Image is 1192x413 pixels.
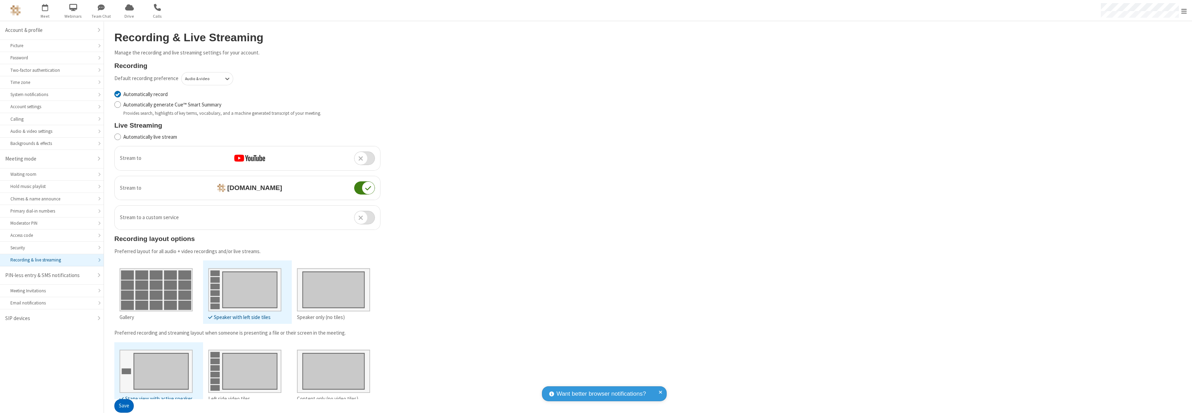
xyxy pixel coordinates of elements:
[114,49,380,57] p: Manage the recording and live streaming settings for your account.
[10,140,93,147] div: Backgrounds & effects
[114,62,380,69] h4: Recording
[217,184,226,192] img: callbridge.rocks
[297,263,370,311] img: Speaker only (no tiles)
[116,13,142,19] span: Drive
[5,155,93,163] div: Meeting mode
[10,116,93,122] div: Calling
[208,345,281,393] img: Left side video tiles
[10,196,93,202] div: Chimes & name announce
[115,206,380,230] li: Stream to a custom service
[10,220,93,226] div: Moderator PIN
[88,13,114,19] span: Team Chat
[10,128,93,135] div: Audio & video settings
[115,176,380,200] li: Stream to
[32,13,58,19] span: Meet
[123,91,380,98] label: Automatically record
[114,329,380,337] p: Preferred recording and streaming layout when someone is presenting a file or their screen in the...
[114,248,380,256] p: Preferred layout for all audio + video recordings and/or live streams.
[10,287,93,294] div: Meeting Invitations
[208,395,281,403] div: Left side video tiles
[10,232,93,239] div: Access code
[297,345,370,393] img: Content only (no video tiles)
[10,91,93,98] div: System notifications
[115,146,380,170] li: Stream to
[10,257,93,263] div: Recording & live streaming
[10,300,93,306] div: Email notifications
[114,32,380,44] h2: Recording & Live Streaming
[123,133,380,141] label: Automatically live stream
[234,155,265,162] img: YOUTUBE
[297,313,370,321] div: Speaker only (no tiles)
[120,313,193,321] div: Gallery
[10,5,21,16] img: QA Selenium DO NOT DELETE OR CHANGE
[556,389,646,398] span: Want better browser notifications?
[10,79,93,86] div: Time zone
[10,244,93,251] div: Security
[60,13,86,19] span: Webinars
[123,110,380,117] div: Provides search, highlights of key terms, vocabulary, and a machine generated transcript of your ...
[144,13,170,19] span: Calls
[114,122,380,129] h4: Live Streaming
[208,313,281,321] div: Speaker with left side tiles
[297,395,370,403] div: Content only (no video tiles)
[212,184,282,192] h4: [DOMAIN_NAME]
[10,103,93,110] div: Account settings
[10,171,93,178] div: Waiting room
[10,183,93,190] div: Hold music playlist
[10,54,93,61] div: Password
[208,263,281,311] img: Speaker with left side tiles
[123,101,380,109] label: Automatically generate Cue™ Smart Summary
[114,235,380,242] h4: Recording layout options
[10,208,93,214] div: Primary dial-in numbers
[120,395,193,403] div: Stage view with active speaker
[120,345,193,393] img: Stage view with active speaker
[5,315,93,322] div: SIP devices
[10,67,93,74] div: Two-factor authentication
[5,272,93,279] div: PIN-less entry & SMS notifications
[114,75,178,83] span: Default recording preference
[185,76,218,82] div: Audio & video
[5,26,93,34] div: Account & profile
[10,42,93,49] div: Picture
[120,263,193,311] img: Gallery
